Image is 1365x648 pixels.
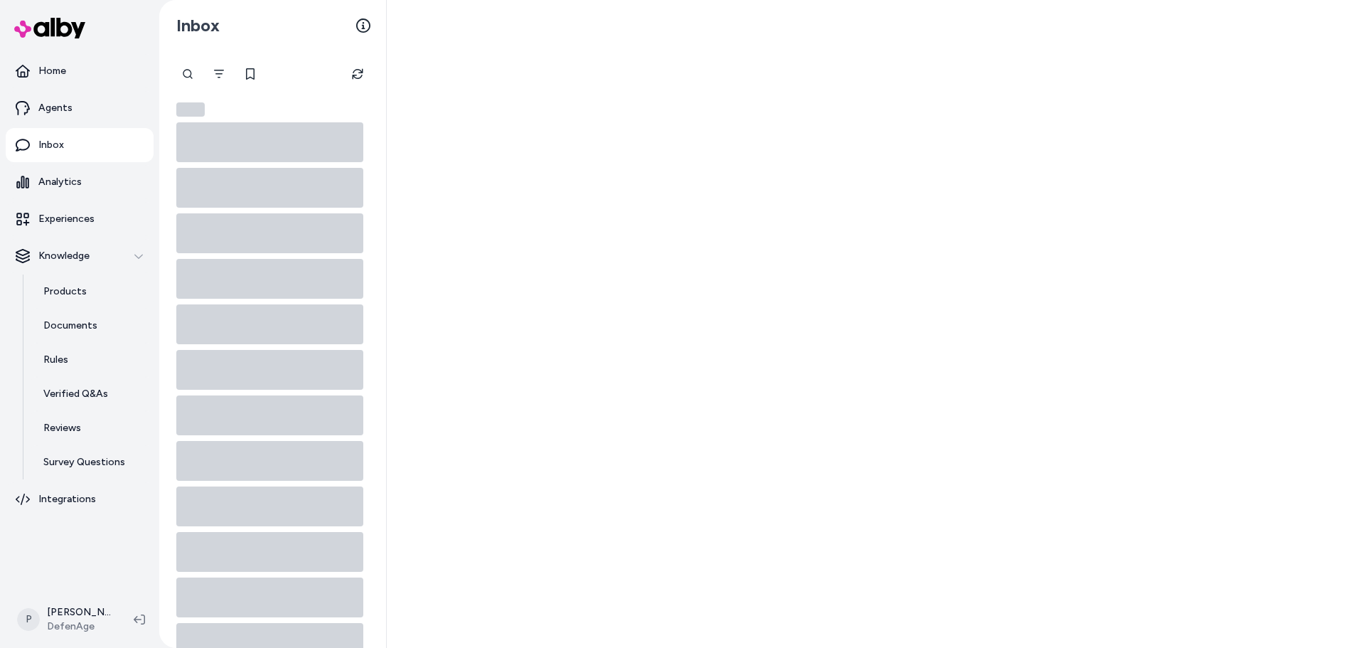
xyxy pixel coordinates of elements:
p: Integrations [38,492,96,506]
span: P [17,608,40,631]
p: Inbox [38,138,64,152]
a: Rules [29,343,154,377]
span: DefenAge [47,620,111,634]
a: Products [29,275,154,309]
p: Experiences [38,212,95,226]
p: [PERSON_NAME] [47,605,111,620]
p: Knowledge [38,249,90,263]
a: Agents [6,91,154,125]
button: Refresh [343,60,372,88]
button: Filter [205,60,233,88]
p: Analytics [38,175,82,189]
a: Analytics [6,165,154,199]
img: alby Logo [14,18,85,38]
button: P[PERSON_NAME]DefenAge [9,597,122,642]
a: Verified Q&As [29,377,154,411]
a: Integrations [6,482,154,516]
p: Rules [43,353,68,367]
a: Survey Questions [29,445,154,479]
a: Documents [29,309,154,343]
p: Agents [38,101,73,115]
a: Home [6,54,154,88]
h2: Inbox [176,15,220,36]
a: Experiences [6,202,154,236]
p: Products [43,285,87,299]
button: Knowledge [6,239,154,273]
p: Reviews [43,421,81,435]
a: Reviews [29,411,154,445]
p: Documents [43,319,97,333]
p: Verified Q&As [43,387,108,401]
p: Home [38,64,66,78]
a: Inbox [6,128,154,162]
p: Survey Questions [43,455,125,469]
